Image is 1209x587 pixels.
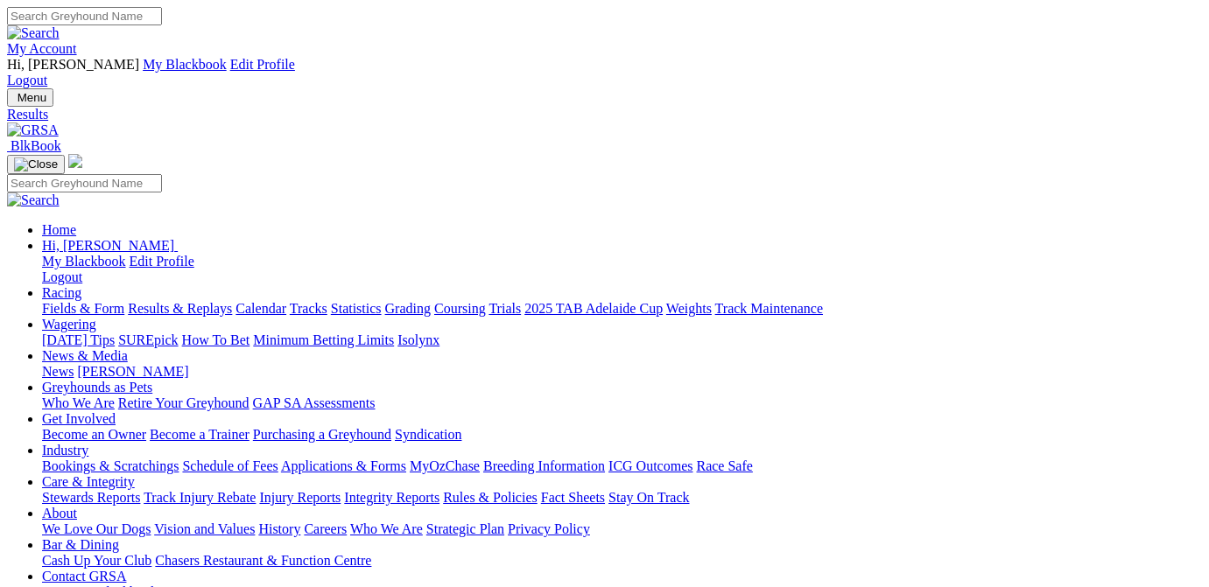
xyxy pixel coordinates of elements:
a: Home [42,222,76,237]
a: Minimum Betting Limits [253,332,394,347]
button: Toggle navigation [7,88,53,107]
a: Grading [385,301,431,316]
a: Logout [7,73,47,87]
a: Coursing [434,301,486,316]
a: Become a Trainer [150,427,250,442]
input: Search [7,7,162,25]
a: Edit Profile [130,254,194,269]
div: Hi, [PERSON_NAME] [42,254,1202,285]
a: My Blackbook [143,57,227,72]
a: Integrity Reports [344,490,439,505]
span: BlkBook [11,138,61,153]
img: Close [14,157,58,171]
a: Careers [304,521,347,536]
a: Track Injury Rebate [144,490,256,505]
a: We Love Our Dogs [42,521,151,536]
div: Racing [42,301,1202,317]
a: Race Safe [696,458,752,473]
a: Wagering [42,317,96,332]
a: Stewards Reports [42,490,140,505]
a: Rules & Policies [443,490,538,505]
a: Care & Integrity [42,474,135,489]
a: Calendar [235,301,286,316]
a: Become an Owner [42,427,146,442]
a: Racing [42,285,81,300]
a: Contact GRSA [42,569,126,584]
div: News & Media [42,364,1202,380]
a: Purchasing a Greyhound [253,427,391,442]
a: Stay On Track [608,490,689,505]
img: GRSA [7,122,59,138]
a: Isolynx [397,332,439,347]
a: How To Bet [182,332,250,347]
a: [PERSON_NAME] [77,364,188,379]
a: MyOzChase [410,458,480,473]
a: Track Maintenance [715,301,823,316]
a: Weights [666,301,712,316]
a: Fields & Form [42,301,124,316]
a: Fact Sheets [541,490,605,505]
a: BlkBook [7,138,61,153]
a: Bar & Dining [42,537,119,552]
a: About [42,506,77,521]
img: Search [7,25,60,41]
div: Greyhounds as Pets [42,395,1202,411]
a: Who We Are [350,521,423,536]
a: Vision and Values [154,521,255,536]
button: Toggle navigation [7,155,65,174]
input: Search [7,174,162,192]
div: My Account [7,57,1202,88]
div: Industry [42,458,1202,474]
a: Schedule of Fees [182,458,278,473]
a: Privacy Policy [508,521,590,536]
a: Chasers Restaurant & Function Centre [155,553,371,568]
a: SUREpick [118,332,178,347]
a: GAP SA Assessments [253,395,376,410]
a: Cash Up Your Club [42,553,151,568]
a: [DATE] Tips [42,332,115,347]
img: logo-grsa-white.png [68,154,82,168]
a: Strategic Plan [426,521,504,536]
a: Results [7,107,1202,122]
a: News [42,364,74,379]
a: Greyhounds as Pets [42,380,152,395]
a: Industry [42,443,88,458]
span: Menu [18,91,46,104]
a: 2025 TAB Adelaide Cup [524,301,663,316]
a: Injury Reports [259,490,341,505]
span: Hi, [PERSON_NAME] [7,57,139,72]
div: Wagering [42,332,1202,348]
a: Statistics [331,301,382,316]
a: History [258,521,300,536]
a: Get Involved [42,411,116,426]
a: Tracks [290,301,327,316]
div: Get Involved [42,427,1202,443]
a: News & Media [42,348,128,363]
a: Results & Replays [128,301,232,316]
a: Logout [42,269,82,284]
div: Bar & Dining [42,553,1202,569]
a: Applications & Forms [281,458,406,473]
a: Trials [489,301,521,316]
span: Hi, [PERSON_NAME] [42,238,174,253]
div: Care & Integrity [42,490,1202,506]
a: Breeding Information [483,458,605,473]
a: Who We Are [42,395,115,410]
a: Retire Your Greyhound [118,395,250,410]
a: Syndication [395,427,461,442]
a: Bookings & Scratchings [42,458,179,473]
a: My Blackbook [42,254,126,269]
a: My Account [7,41,77,56]
img: Search [7,192,60,208]
a: ICG Outcomes [608,458,692,473]
a: Hi, [PERSON_NAME] [42,238,178,253]
a: Edit Profile [230,57,295,72]
div: About [42,521,1202,537]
